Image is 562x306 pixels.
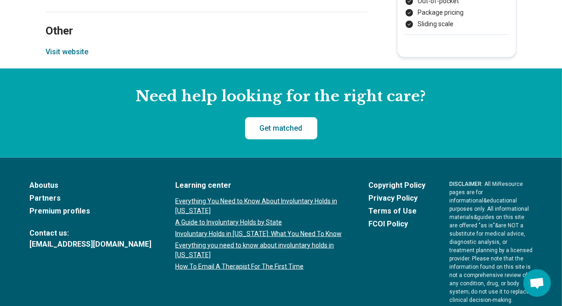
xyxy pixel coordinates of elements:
a: Terms of Use [368,206,425,217]
a: FCOI Policy [368,219,425,230]
span: Contact us: [29,228,151,239]
a: Copyright Policy [368,180,425,191]
a: How To Email A Therapist For The First Time [175,262,344,271]
a: A Guide to Involuntary Holds by State [175,218,344,227]
li: Package pricing [405,8,509,17]
h2: Need help looking for the right care? [7,87,555,106]
a: Get matched [245,117,317,139]
h2: Other [46,1,367,39]
a: Everything you need to know about involuntary holds in [US_STATE] [175,241,344,260]
a: [EMAIL_ADDRESS][DOMAIN_NAME] [29,239,151,250]
span: DISCLAIMER [449,181,482,187]
a: Premium profiles [29,206,151,217]
p: : All MiResource pages are for informational & educational purposes only. All informational mater... [449,180,533,304]
a: Learning center [175,180,344,191]
a: Privacy Policy [368,193,425,204]
a: Aboutus [29,180,151,191]
a: Partners [29,193,151,204]
a: Open chat [523,269,551,297]
button: Visit website [46,46,88,58]
a: Involuntary Holds in [US_STATE]: What You Need To Know [175,229,344,239]
li: Sliding scale [405,19,509,29]
a: Everything You Need to Know About Involuntary Holds in [US_STATE] [175,196,344,216]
